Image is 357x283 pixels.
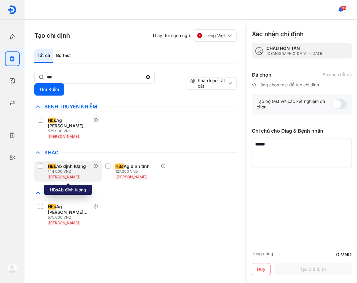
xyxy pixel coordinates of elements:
[8,5,17,14] img: logo
[267,46,323,51] div: CHÂU HỚN TÂN
[48,118,91,129] div: Ag [PERSON_NAME] [[PERSON_NAME]]
[205,33,225,38] span: Tiếng Việt
[34,31,70,40] h3: Tạo chỉ định
[115,164,150,169] div: Ag định tính
[48,164,56,169] span: HBs
[115,164,124,169] span: HBs
[257,99,332,110] div: Tạo bộ test với các xét nghiệm đã chọn
[252,251,273,258] div: Tổng cộng
[48,204,56,209] span: Hbs
[190,78,227,89] div: Phân loại (Tất cả)
[48,118,56,123] span: Hbs
[323,72,352,77] div: Bỏ chọn tất cả
[341,6,347,10] span: 96
[48,164,86,169] div: Ab định lượng
[49,134,79,139] span: [PERSON_NAME]
[152,29,237,42] div: Thay đổi ngôn ngữ:
[41,149,62,156] span: Khác
[115,169,152,174] div: 127.000 VND
[336,251,352,258] div: 0 VND
[41,104,100,110] span: Bệnh Truyền Nhiễm
[49,175,79,179] span: [PERSON_NAME]
[48,129,93,134] div: 575.000 VND
[252,263,271,275] button: Huỷ
[252,71,271,78] div: Đã chọn
[252,127,352,134] div: Ghi chú cho Diag & Bệnh nhân
[7,263,17,273] img: logo
[274,263,352,275] button: Tạo chỉ định
[117,175,146,179] span: [PERSON_NAME]
[34,83,64,96] button: Tìm Kiếm
[48,204,91,215] div: Ag [PERSON_NAME] [[PERSON_NAME]]
[41,190,72,196] span: Viêm Gan
[252,30,304,38] h3: Xác nhận chỉ định
[49,221,79,225] span: [PERSON_NAME]
[48,169,88,174] div: 144.000 VND
[53,49,74,63] div: Bộ test
[267,51,323,56] div: [DEMOGRAPHIC_DATA] - [DATE]
[252,82,352,88] div: Vui lòng chọn test để tạo chỉ định
[34,49,53,63] div: Tất cả
[48,215,93,220] div: 575.000 VND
